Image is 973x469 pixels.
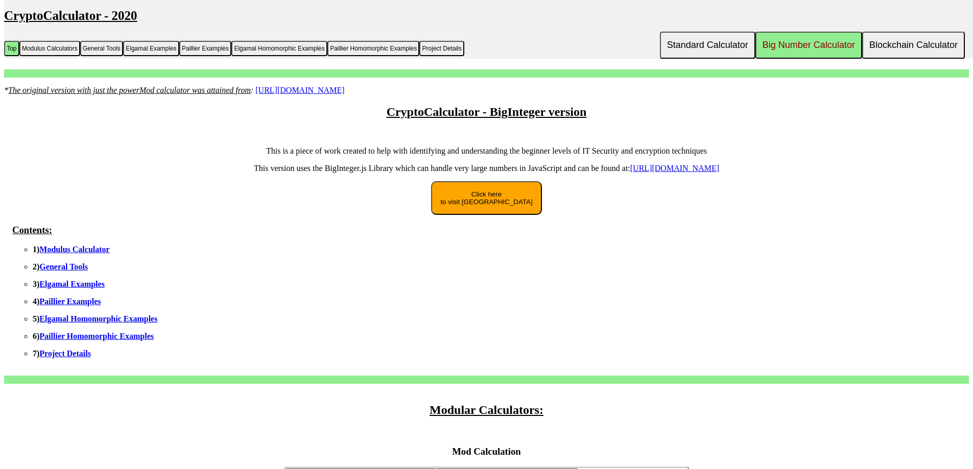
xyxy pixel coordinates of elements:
a: [URL][DOMAIN_NAME] [630,164,719,172]
u: Modular Calculators: [430,403,543,416]
button: Paillier Examples [179,41,231,56]
a: Project Details [39,349,91,358]
b: 3) [33,280,105,288]
button: Click hereto visit [GEOGRAPHIC_DATA] [431,181,541,215]
a: General Tools [39,262,88,271]
u: CryptoCalculator - 2020 [4,9,137,22]
button: Big Number Calculator [755,32,862,59]
button: Standard Calculator [660,32,755,59]
a: Paillier Examples [39,297,101,306]
button: Top [4,41,19,56]
p: This is a piece of work created to help with identifying and understanding the beginner levels of... [4,146,969,156]
b: 4) [33,297,101,306]
button: Elgamal Examples [123,41,179,56]
button: Elgamal Homomorphic Examples [231,41,327,56]
b: 5) [33,314,157,323]
a: [URL][DOMAIN_NAME] [255,86,344,94]
b: 6) [33,332,154,340]
button: Blockchain Calculator [862,32,965,59]
button: Paillier Homomorphic Examples [327,41,419,56]
button: Project Details [419,41,464,56]
a: Elgamal Homomorphic Examples [39,314,157,323]
u: The original version with just the powerMod calculator was attained from [8,86,251,94]
h3: Mod Calculation [4,446,969,457]
a: Modulus Calculator [39,245,109,254]
a: Elgamal Examples [39,280,105,288]
u: Contents: [12,225,52,235]
button: Modulus Calculators [19,41,80,56]
p: This version uses the BigInteger.js Library which can handle very large numbers in JavaScript and... [4,164,969,173]
button: General Tools [80,41,123,56]
b: 1) [33,245,110,254]
u: CryptoCalculator - BigInteger version [387,105,587,118]
a: Paillier Homomorphic Examples [39,332,154,340]
b: 7) [33,349,91,358]
b: 2) [33,262,88,271]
